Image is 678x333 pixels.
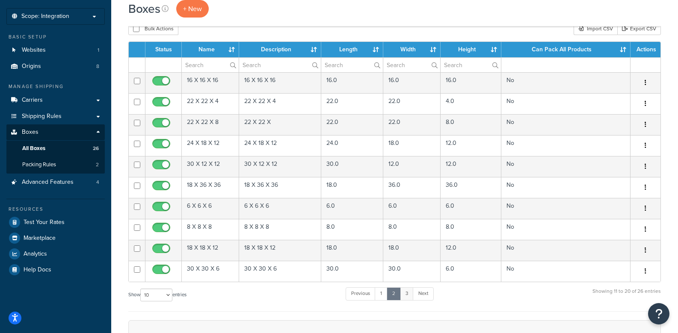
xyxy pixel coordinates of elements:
[182,93,239,114] td: 22 X 22 X 4
[140,289,172,301] select: Showentries
[6,124,105,173] li: Boxes
[383,93,440,114] td: 22.0
[383,219,440,240] td: 8.0
[441,72,501,93] td: 16.0
[239,93,321,114] td: 22 X 22 X 4
[24,266,51,274] span: Help Docs
[441,198,501,219] td: 6.0
[501,240,631,261] td: No
[383,240,440,261] td: 18.0
[22,129,38,136] span: Boxes
[501,261,631,282] td: No
[98,47,99,54] span: 1
[501,177,631,198] td: No
[6,141,105,156] li: All Boxes
[21,13,69,20] span: Scope: Integration
[239,177,321,198] td: 18 X 36 X 36
[239,72,321,93] td: 16 X 16 X 16
[321,114,383,135] td: 22.0
[182,42,239,57] th: Name : activate to sort column ascending
[383,58,440,72] input: Search
[501,198,631,219] td: No
[22,97,43,104] span: Carriers
[22,63,41,70] span: Origins
[592,286,661,305] div: Showing 11 to 20 of 26 entries
[6,42,105,58] li: Websites
[441,58,501,72] input: Search
[321,42,383,57] th: Length : activate to sort column ascending
[239,156,321,177] td: 30 X 12 X 12
[321,240,383,261] td: 18.0
[22,161,56,168] span: Packing Rules
[6,206,105,213] div: Resources
[383,156,440,177] td: 12.0
[6,174,105,190] a: Advanced Features 4
[239,42,321,57] th: Description : activate to sort column ascending
[441,114,501,135] td: 8.0
[239,114,321,135] td: 22 X 22 X
[239,58,321,72] input: Search
[441,240,501,261] td: 12.0
[383,72,440,93] td: 16.0
[321,72,383,93] td: 16.0
[6,124,105,140] a: Boxes
[441,93,501,114] td: 4.0
[321,156,383,177] td: 30.0
[6,157,105,173] li: Packing Rules
[93,145,99,152] span: 26
[6,59,105,74] li: Origins
[441,261,501,282] td: 6.0
[383,261,440,282] td: 30.0
[182,177,239,198] td: 18 X 36 X 36
[96,179,99,186] span: 4
[6,59,105,74] a: Origins 8
[6,92,105,108] a: Carriers
[501,219,631,240] td: No
[387,287,401,300] a: 2
[321,93,383,114] td: 22.0
[96,161,99,168] span: 2
[6,157,105,173] a: Packing Rules 2
[128,0,160,17] h1: Boxes
[22,47,46,54] span: Websites
[239,219,321,240] td: 8 X 8 X 8
[413,287,434,300] a: Next
[24,235,56,242] span: Marketplace
[24,250,47,258] span: Analytics
[182,156,239,177] td: 30 X 12 X 12
[321,177,383,198] td: 18.0
[648,303,669,324] button: Open Resource Center
[6,141,105,156] a: All Boxes 26
[6,33,105,41] div: Basic Setup
[383,177,440,198] td: 36.0
[6,246,105,262] li: Analytics
[239,240,321,261] td: 18 X 18 X 12
[182,261,239,282] td: 30 X 30 X 6
[321,58,383,72] input: Search
[182,72,239,93] td: 16 X 16 X 16
[383,114,440,135] td: 22.0
[6,262,105,277] a: Help Docs
[383,135,440,156] td: 18.0
[441,135,501,156] td: 12.0
[183,4,202,14] span: + New
[239,135,321,156] td: 24 X 18 X 12
[22,113,62,120] span: Shipping Rules
[6,42,105,58] a: Websites 1
[128,22,178,35] button: Bulk Actions
[6,215,105,230] a: Test Your Rates
[321,219,383,240] td: 8.0
[182,219,239,240] td: 8 X 8 X 8
[182,58,239,72] input: Search
[96,63,99,70] span: 8
[6,230,105,246] li: Marketplace
[239,198,321,219] td: 6 X 6 X 6
[6,109,105,124] a: Shipping Rules
[383,198,440,219] td: 6.0
[22,179,74,186] span: Advanced Features
[383,42,440,57] th: Width : activate to sort column ascending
